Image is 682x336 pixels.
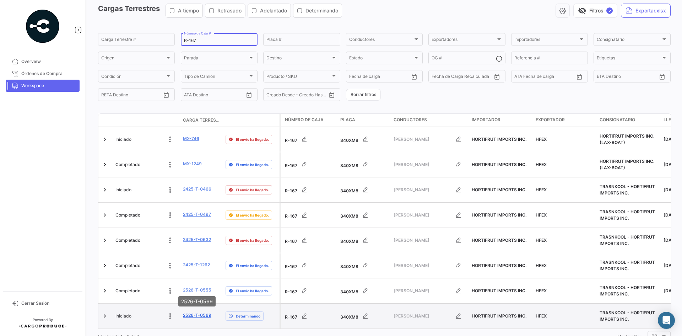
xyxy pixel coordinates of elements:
input: Desde [597,75,610,80]
a: Workspace [6,80,80,92]
span: HORTIFRUT IMPORTS INC. [472,187,526,192]
span: El envío ha llegado. [236,288,269,294]
span: Completado [115,212,140,218]
a: Expand/Collapse Row [101,136,108,143]
span: Carga Terrestre # [183,117,220,123]
a: Expand/Collapse Row [101,313,108,320]
span: Completado [115,288,140,294]
span: HORTIFRUT IMPORTS INC. [472,162,526,167]
span: Conductores [394,117,427,123]
input: ATA Hasta [541,75,569,80]
a: 2526-T-0555 [183,287,211,293]
a: 2425-T-0466 [183,186,211,192]
datatable-header-cell: Exportador [533,114,597,127]
input: Creado Hasta [298,93,326,98]
span: [PERSON_NAME] [394,136,451,143]
span: Órdenes de Compra [21,70,77,77]
div: 340XM8 [340,132,388,146]
a: Expand/Collapse Row [101,186,108,193]
button: Open calendar [574,71,585,82]
div: 340XM8 [340,158,388,172]
a: Expand/Collapse Row [101,212,108,219]
div: 340XM8 [340,183,388,197]
a: Expand/Collapse Row [101,237,108,244]
span: HFEX [536,212,547,218]
span: Completado [115,237,140,244]
button: Borrar filtros [346,89,381,101]
span: HFEX [536,313,547,319]
h3: Cargas Terrestres [98,4,344,18]
div: 340XM8 [340,284,388,298]
button: A tiempo [166,4,202,17]
a: MX-1249 [183,161,202,167]
div: 340XM8 [340,208,388,222]
input: Hasta [367,75,395,80]
span: Conductores [349,38,413,43]
span: HFEX [536,137,547,142]
span: Consignatario [600,117,635,123]
input: Creado Desde [266,93,293,98]
span: Consignatario [597,38,661,43]
span: HFEX [536,263,547,268]
input: Desde [432,75,444,80]
datatable-header-cell: Estado [113,117,180,123]
button: Open calendar [492,71,502,82]
a: 2425-T-0632 [183,236,211,243]
span: [PERSON_NAME] [394,237,451,244]
span: Overview [21,58,77,65]
span: Determinando [236,313,260,319]
button: Determinando [293,4,342,17]
button: Open calendar [409,71,420,82]
div: R-167 [285,309,335,323]
span: TRASNKOOL - HORTIFRUT IMPORTS INC. [600,184,655,196]
span: Iniciado [115,313,131,319]
datatable-header-cell: Carga Terrestre # [180,114,223,126]
input: ATA Desde [184,93,206,98]
datatable-header-cell: Consignatario [597,114,661,127]
span: TRASNKOOL - HORTIFRUT IMPORTS INC. [600,310,655,322]
span: [PERSON_NAME] [394,262,451,269]
div: R-167 [285,284,335,298]
a: 2425-T-0497 [183,211,211,218]
a: Overview [6,55,80,68]
datatable-header-cell: Placa [337,114,391,127]
span: Cerrar Sesión [21,300,77,306]
span: HORTIFRUT IMPORTS INC. [472,313,526,319]
a: Expand/Collapse Row [101,262,108,269]
span: Iniciado [115,136,131,143]
span: Origen [101,57,165,62]
span: El envío ha llegado. [236,162,269,167]
span: Completado [115,262,140,269]
span: Retrasado [217,7,242,14]
a: 2425-T-1262 [183,262,210,268]
span: Producto / SKU [266,75,330,80]
button: Open calendar [244,90,254,100]
span: Placa [340,117,355,123]
span: HORTIFRUT IMPORTS INC. (LAX-BOAT) [600,159,654,170]
span: Parada [184,57,248,62]
input: Hasta [119,93,147,98]
span: HORTIFRUT IMPORTS INC. [472,288,526,293]
span: El envío ha llegado. [236,187,269,193]
a: Expand/Collapse Row [101,161,108,168]
div: R-167 [285,208,335,222]
span: Exportador [536,117,565,123]
span: El envío ha llegado. [236,238,269,243]
datatable-header-cell: Delay Status [223,117,280,123]
div: R-167 [285,258,335,273]
input: ATA Desde [514,75,536,80]
input: Desde [349,75,362,80]
img: powered-by.png [25,9,60,44]
span: TRASNKOOL - HORTIFRUT IMPORTS INC. [600,285,655,297]
span: Iniciado [115,187,131,193]
span: El envío ha llegado. [236,212,269,218]
span: HORTIFRUT IMPORTS INC. [472,212,526,218]
span: [PERSON_NAME] [394,313,451,319]
div: R-167 [285,233,335,247]
span: HORTIFRUT IMPORTS INC. [472,263,526,268]
div: 2526-T-0569 [178,296,216,306]
span: [PERSON_NAME] [394,212,451,218]
span: A tiempo [178,7,199,14]
span: [PERSON_NAME] [394,288,451,294]
span: Completado [115,161,140,168]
